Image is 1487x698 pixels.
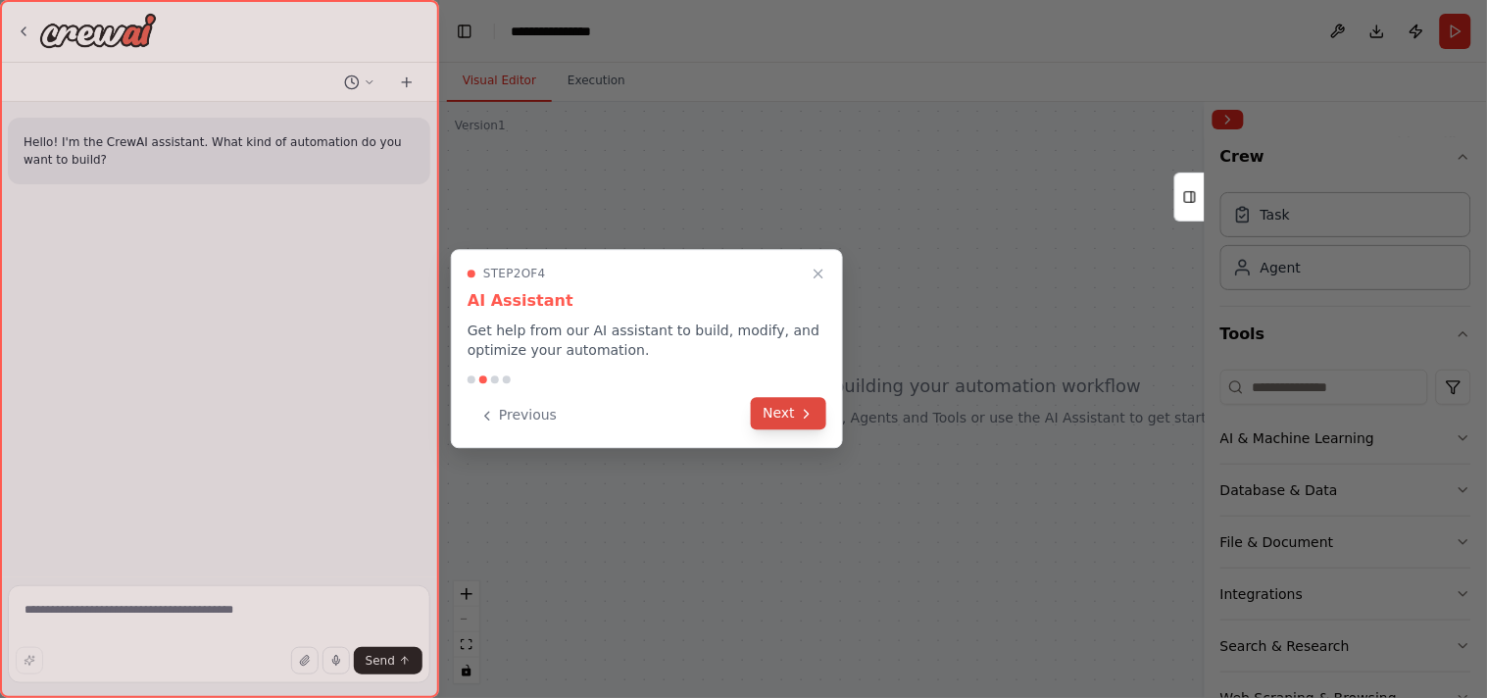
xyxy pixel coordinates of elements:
[751,397,826,429] button: Next
[468,289,826,313] h3: AI Assistant
[468,399,569,431] button: Previous
[451,18,478,45] button: Hide left sidebar
[468,321,826,360] p: Get help from our AI assistant to build, modify, and optimize your automation.
[483,266,546,281] span: Step 2 of 4
[807,262,830,285] button: Close walkthrough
